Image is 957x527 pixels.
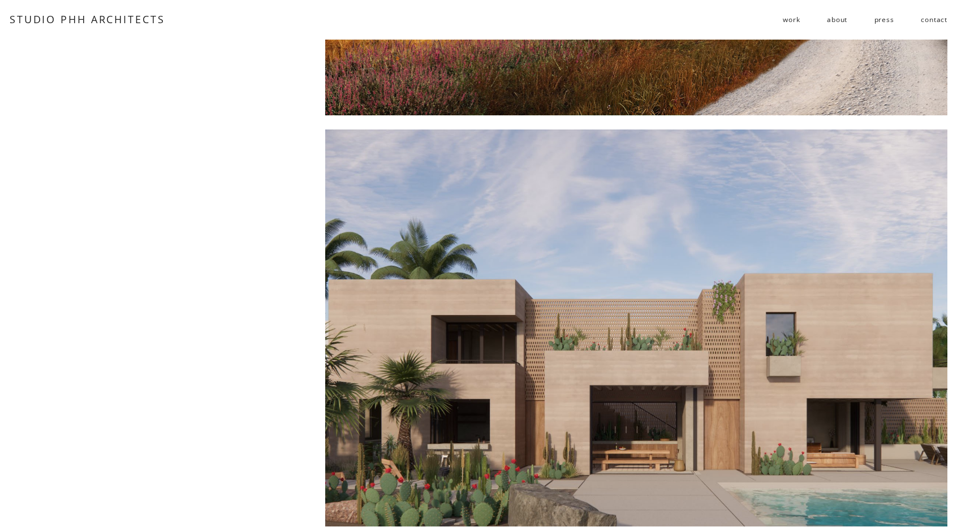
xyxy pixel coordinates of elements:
a: folder dropdown [783,11,800,29]
a: contact [921,11,947,29]
a: STUDIO PHH ARCHITECTS [10,12,165,26]
a: about [827,11,847,29]
a: press [874,11,894,29]
span: work [783,11,800,28]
